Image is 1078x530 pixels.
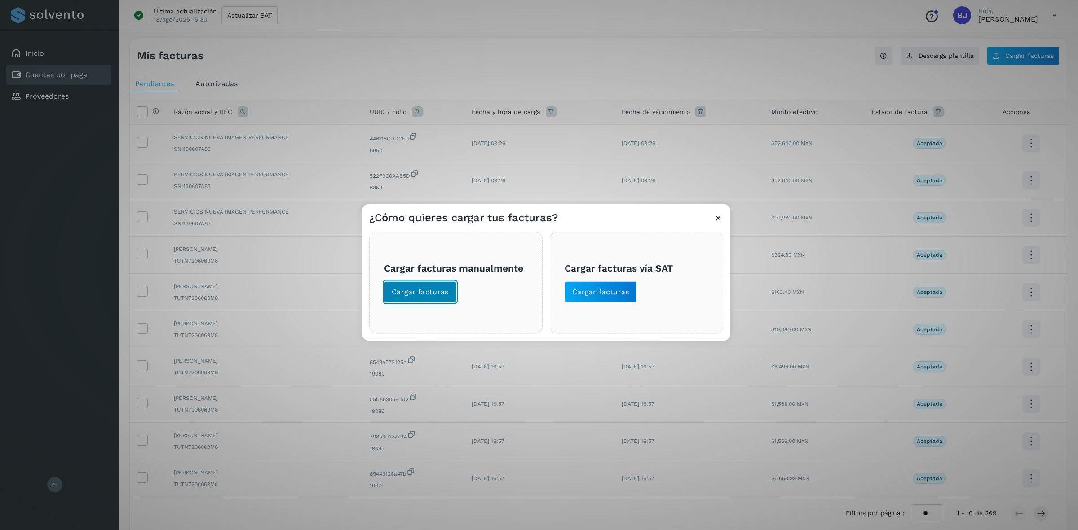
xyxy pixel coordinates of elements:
button: Cargar facturas [565,281,637,302]
span: Cargar facturas [572,287,629,297]
h3: ¿Cómo quieres cargar tus facturas? [369,211,558,224]
span: Cargar facturas [392,287,449,297]
button: Cargar facturas [384,281,456,302]
h3: Cargar facturas vía SAT [565,263,708,274]
h3: Cargar facturas manualmente [384,263,528,274]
